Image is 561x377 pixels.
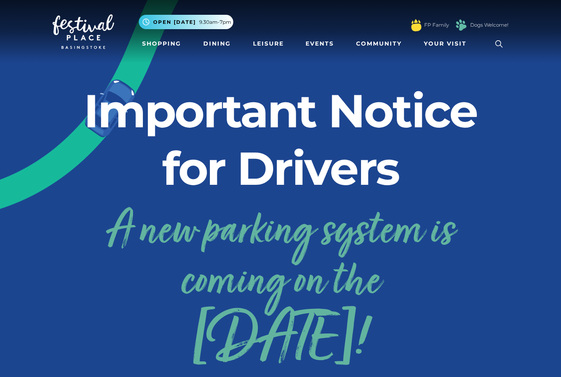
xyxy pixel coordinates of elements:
a: FP Family [424,21,449,29]
span: [DATE]! [53,319,508,365]
span: 9.30am-7pm [199,18,231,26]
a: Shopping [139,36,184,51]
span: Open [DATE] [153,18,196,26]
a: Your Visit [421,36,474,51]
a: Community [353,36,405,51]
a: Leisure [250,36,287,51]
a: Dining [200,36,234,51]
a: Dogs Welcome! [470,21,508,29]
a: Events [302,36,337,51]
h2: Important Notice for Drivers [53,82,508,197]
img: Festival Place Logo [53,14,114,49]
span: Your Visit [424,39,467,48]
button: Open [DATE] 9.30am-7pm [139,15,233,29]
a: A new parking system is coming on the[DATE]! [53,200,508,365]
